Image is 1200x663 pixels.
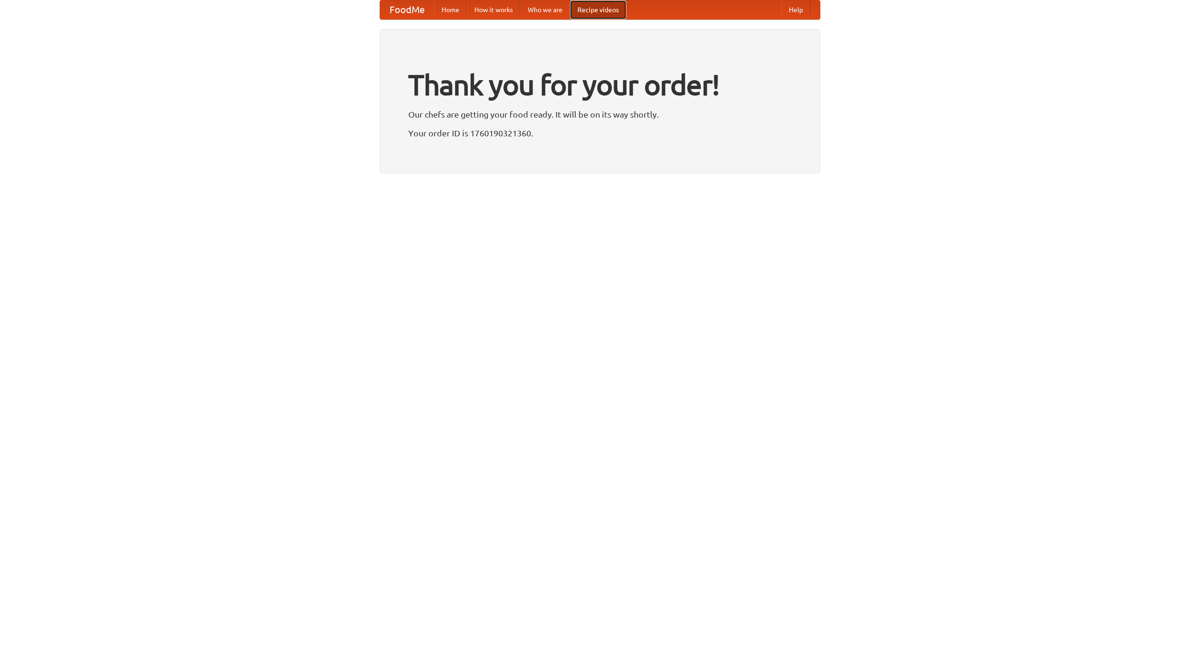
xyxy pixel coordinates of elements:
a: FoodMe [380,0,434,19]
a: Who we are [520,0,570,19]
h1: Thank you for your order! [408,62,792,107]
a: Help [781,0,810,19]
p: Our chefs are getting your food ready. It will be on its way shortly. [408,107,792,121]
a: Recipe videos [570,0,626,19]
a: Home [434,0,467,19]
a: How it works [467,0,520,19]
p: Your order ID is 1760190321360. [408,126,792,140]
